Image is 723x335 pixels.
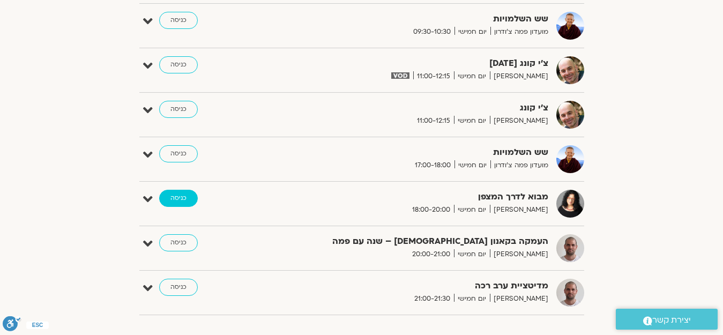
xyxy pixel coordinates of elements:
[454,160,490,171] span: יום חמישי
[454,115,490,126] span: יום חמישי
[391,72,409,79] img: vodicon
[159,279,198,296] a: כניסה
[409,26,454,38] span: 09:30-10:30
[408,204,454,215] span: 18:00-20:00
[490,26,548,38] span: מועדון פמה צ'ודרון
[652,313,691,327] span: יצירת קשר
[454,71,490,82] span: יום חמישי
[490,293,548,304] span: [PERSON_NAME]
[286,279,548,293] strong: מדיטציית ערב רכה
[286,101,548,115] strong: צ'י קונג
[159,101,198,118] a: כניסה
[159,12,198,29] a: כניסה
[490,115,548,126] span: [PERSON_NAME]
[490,249,548,260] span: [PERSON_NAME]
[413,115,454,126] span: 11:00-12:15
[159,190,198,207] a: כניסה
[490,160,548,171] span: מועדון פמה צ'ודרון
[286,145,548,160] strong: שש השלמויות
[454,204,490,215] span: יום חמישי
[411,293,454,304] span: 21:00-21:30
[408,249,454,260] span: 20:00-21:00
[454,249,490,260] span: יום חמישי
[159,145,198,162] a: כניסה
[454,293,490,304] span: יום חמישי
[490,204,548,215] span: [PERSON_NAME]
[411,160,454,171] span: 17:00-18:00
[286,12,548,26] strong: שש השלמויות
[616,309,718,330] a: יצירת קשר
[286,190,548,204] strong: מבוא לדרך המצפן
[159,56,198,73] a: כניסה
[454,26,490,38] span: יום חמישי
[286,56,548,71] strong: צ’י קונג [DATE]
[286,234,548,249] strong: העמקה בקאנון [DEMOGRAPHIC_DATA] – שנה עם פמה
[159,234,198,251] a: כניסה
[413,71,454,82] span: 11:00-12:15
[490,71,548,82] span: [PERSON_NAME]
